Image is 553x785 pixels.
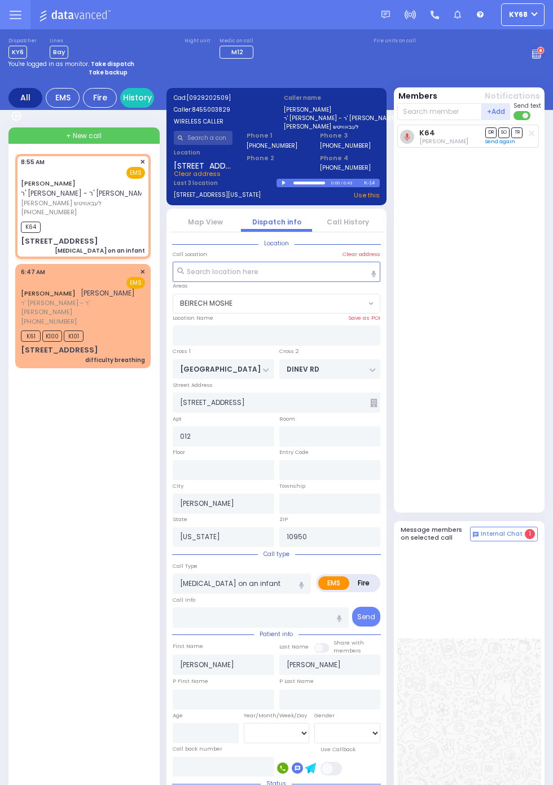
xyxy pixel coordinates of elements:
span: SO [498,127,510,138]
span: EMS [126,277,145,289]
div: 0:43 [343,177,353,189]
label: Location Name [173,314,213,322]
span: M12 [231,47,243,56]
a: Map View [188,217,223,227]
div: [STREET_ADDRESS] [21,345,98,356]
span: Bay [50,46,68,59]
label: Call Location [173,250,207,258]
label: State [173,515,187,523]
label: First Name [173,642,203,650]
span: TR [511,127,523,138]
span: Phone 3 [320,131,379,140]
label: Apt [173,415,182,423]
span: 1 [525,529,535,539]
button: Internal Chat 1 [470,527,538,541]
span: K100 [42,330,62,342]
button: +Add [482,103,510,120]
span: ר' [PERSON_NAME] - ר' [PERSON_NAME] [21,298,142,317]
label: P First Name [173,677,208,685]
div: Year/Month/Week/Day [244,712,310,720]
a: Use this [354,191,380,200]
span: ky68 [509,10,528,20]
img: Logo [39,8,114,22]
label: Street Address [173,381,213,389]
span: [PERSON_NAME] [81,288,135,298]
label: Township [279,482,305,490]
h5: Message members on selected call [401,526,471,541]
input: Search location here [173,262,380,282]
a: K64 [419,129,435,137]
strong: Take dispatch [91,60,134,68]
span: K101 [64,330,84,342]
span: + New call [66,131,102,141]
div: K-14 [364,179,379,187]
span: Phone 1 [247,131,306,140]
div: EMS [46,88,80,108]
span: Phone 4 [320,153,379,163]
label: Fire [349,576,379,590]
label: Call back number [173,745,222,753]
span: Internal Chat [481,530,523,538]
label: ZIP [279,515,288,523]
span: K64 [21,222,41,233]
span: [PHONE_NUMBER] [21,208,77,217]
a: [STREET_ADDRESS][US_STATE] [174,191,261,200]
input: Search member [397,103,482,120]
span: 8455003829 [192,105,230,114]
label: Floor [173,448,185,456]
div: [STREET_ADDRESS] [21,236,98,247]
span: Clear address [174,169,221,178]
label: Room [279,415,295,423]
label: Use Callback [321,746,355,753]
span: Location [258,239,295,248]
span: ✕ [140,267,145,277]
label: Last Name [279,643,309,651]
span: BEIRECH MOSHE [173,294,380,314]
button: Notifications [485,90,540,102]
a: Dispatch info [252,217,301,227]
span: members [333,647,361,654]
label: EMS [318,576,349,590]
a: History [120,88,154,108]
label: Areas [173,282,188,290]
a: [PERSON_NAME] [21,179,76,188]
label: Turn off text [513,110,532,121]
span: BEIRECH MOSHE [173,294,366,314]
span: Other building occupants [370,399,378,407]
span: BEIRECH MOSHE [180,298,232,308]
span: K61 [21,330,41,342]
strong: Take backup [89,68,128,77]
button: Send [352,607,380,627]
img: comment-alt.png [473,532,479,537]
span: Send text [513,102,541,110]
label: Cad: [174,94,270,102]
label: Location [174,148,233,157]
span: 6:47 AM [21,268,45,276]
span: You're logged in as monitor. [8,60,89,68]
span: Patient info [254,630,299,638]
label: Clear address [343,250,380,258]
span: [PERSON_NAME] לעבאוויטש [21,199,150,208]
div: 0:00 [331,177,341,189]
div: / [340,177,343,189]
label: Age [173,712,183,720]
label: Night unit [185,38,210,45]
button: ky68 [501,3,545,26]
label: [PERSON_NAME] לעבאוויטש [284,122,380,131]
label: [PHONE_NUMBER] [320,164,371,172]
span: 8:55 AM [21,158,45,166]
label: P Last Name [279,677,314,685]
label: Last 3 location [174,179,277,187]
span: Call type [258,550,295,558]
span: ר' [PERSON_NAME] - ר' [PERSON_NAME] [21,188,150,198]
a: Call History [327,217,369,227]
span: EMS [126,167,145,179]
span: Yoel Polatsek [419,137,468,145]
label: ר' [PERSON_NAME] - ר' [PERSON_NAME] [284,114,380,122]
button: Members [398,90,437,102]
span: [PHONE_NUMBER] [21,317,77,326]
input: Search a contact [174,131,233,145]
label: Call Info [173,596,195,604]
span: [STREET_ADDRESS] [174,160,233,169]
img: message.svg [381,11,390,19]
